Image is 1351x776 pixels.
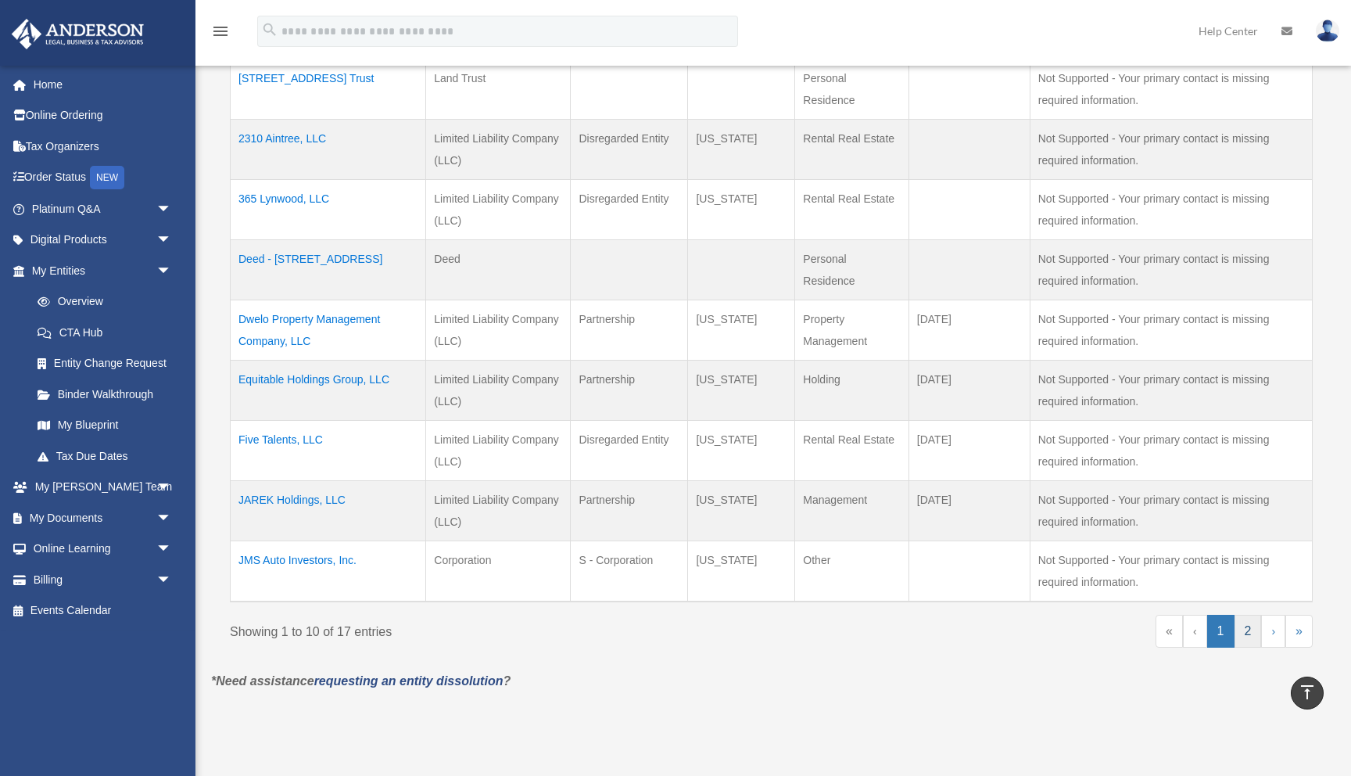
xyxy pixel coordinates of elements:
div: NEW [90,166,124,189]
a: Online Learningarrow_drop_down [11,533,195,565]
em: *Need assistance ? [211,674,511,688]
td: Disregarded Entity [571,120,688,180]
td: [US_STATE] [688,361,795,421]
a: Order StatusNEW [11,162,195,194]
a: Billingarrow_drop_down [11,564,195,595]
a: Tax Organizers [11,131,195,162]
i: search [261,21,278,38]
td: Personal Residence [795,240,908,300]
td: Five Talents, LLC [231,421,426,481]
span: arrow_drop_down [156,502,188,534]
td: Not Supported - Your primary contact is missing required information. [1030,59,1312,120]
a: Events Calendar [11,595,195,627]
td: JAREK Holdings, LLC [231,481,426,541]
td: Management [795,481,908,541]
td: Limited Liability Company (LLC) [426,481,571,541]
td: [US_STATE] [688,300,795,361]
a: My Blueprint [22,410,188,441]
a: My Documentsarrow_drop_down [11,502,195,533]
td: S - Corporation [571,541,688,602]
td: [US_STATE] [688,481,795,541]
td: [US_STATE] [688,421,795,481]
i: vertical_align_top [1298,683,1317,702]
td: Corporation [426,541,571,602]
td: Personal Residence [795,59,908,120]
td: Other [795,541,908,602]
span: arrow_drop_down [156,564,188,596]
a: requesting an entity dissolution [314,674,503,688]
a: Tax Due Dates [22,440,188,472]
a: Binder Walkthrough [22,379,188,410]
td: Limited Liability Company (LLC) [426,421,571,481]
td: Partnership [571,361,688,421]
td: Not Supported - Your primary contact is missing required information. [1030,421,1312,481]
td: Limited Liability Company (LLC) [426,361,571,421]
a: Entity Change Request [22,348,188,379]
td: [DATE] [908,481,1030,541]
td: Not Supported - Your primary contact is missing required information. [1030,300,1312,361]
td: JMS Auto Investors, Inc. [231,541,426,602]
a: Last [1285,615,1313,648]
a: First [1156,615,1183,648]
td: Disregarded Entity [571,180,688,240]
td: [US_STATE] [688,180,795,240]
span: arrow_drop_down [156,472,188,504]
td: Deed - [STREET_ADDRESS] [231,240,426,300]
td: Deed [426,240,571,300]
img: User Pic [1316,20,1339,42]
a: Platinum Q&Aarrow_drop_down [11,193,195,225]
td: [US_STATE] [688,120,795,180]
a: My Entitiesarrow_drop_down [11,255,188,286]
td: Partnership [571,300,688,361]
a: CTA Hub [22,317,188,348]
img: Anderson Advisors Platinum Portal [7,19,149,49]
a: 1 [1207,615,1235,648]
td: Not Supported - Your primary contact is missing required information. [1030,120,1312,180]
td: Rental Real Estate [795,120,908,180]
td: Disregarded Entity [571,421,688,481]
a: Next [1261,615,1285,648]
span: arrow_drop_down [156,533,188,566]
td: [DATE] [908,361,1030,421]
td: [DATE] [908,421,1030,481]
a: Online Ordering [11,100,195,131]
a: My [PERSON_NAME] Teamarrow_drop_down [11,472,195,503]
td: Dwelo Property Management Company, LLC [231,300,426,361]
a: Digital Productsarrow_drop_down [11,225,195,256]
a: menu [211,27,230,41]
td: Not Supported - Your primary contact is missing required information. [1030,240,1312,300]
a: Overview [22,286,180,318]
td: Land Trust [426,59,571,120]
td: Rental Real Estate [795,180,908,240]
td: Not Supported - Your primary contact is missing required information. [1030,180,1312,240]
td: Not Supported - Your primary contact is missing required information. [1030,481,1312,541]
td: Limited Liability Company (LLC) [426,300,571,361]
td: Property Management [795,300,908,361]
td: Limited Liability Company (LLC) [426,120,571,180]
i: menu [211,22,230,41]
span: arrow_drop_down [156,225,188,257]
td: Rental Real Estate [795,421,908,481]
td: Holding [795,361,908,421]
td: [US_STATE] [688,541,795,602]
td: 2310 Aintree, LLC [231,120,426,180]
td: 365 Lynwood, LLC [231,180,426,240]
span: arrow_drop_down [156,193,188,225]
td: Not Supported - Your primary contact is missing required information. [1030,361,1312,421]
td: [STREET_ADDRESS] Trust [231,59,426,120]
a: Home [11,69,195,100]
td: [DATE] [908,300,1030,361]
div: Showing 1 to 10 of 17 entries [230,615,760,643]
a: Previous [1183,615,1207,648]
a: vertical_align_top [1291,677,1324,710]
td: Limited Liability Company (LLC) [426,180,571,240]
td: Partnership [571,481,688,541]
a: 2 [1235,615,1262,648]
td: Equitable Holdings Group, LLC [231,361,426,421]
span: arrow_drop_down [156,255,188,287]
td: Not Supported - Your primary contact is missing required information. [1030,541,1312,602]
